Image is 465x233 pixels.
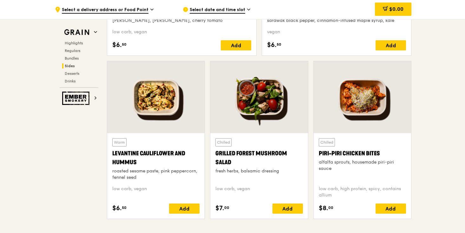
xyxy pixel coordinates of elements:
img: Ember Smokery web logo [62,92,91,105]
span: $6. [267,40,277,50]
div: Levantine Cauliflower and Hummus [112,149,200,167]
span: Regulars [65,49,80,53]
span: 00 [224,205,229,210]
div: Grilled Forest Mushroom Salad [215,149,303,167]
span: 50 [122,42,127,47]
div: Add [272,204,303,214]
div: [PERSON_NAME], [PERSON_NAME], cherry tomato [112,17,251,24]
span: Drinks [65,79,75,83]
span: Select a delivery address or Food Point [62,7,148,14]
span: $7. [215,204,224,213]
div: low carb, vegan [215,186,303,198]
div: vegan [267,29,406,35]
div: Add [169,204,200,214]
div: Chilled [319,138,335,146]
span: 50 [122,205,127,210]
div: low carb, high protein, spicy, contains allium [319,186,406,198]
div: low carb, vegan [112,186,200,198]
div: Add [376,40,406,50]
span: $6. [112,204,122,213]
span: 00 [328,205,333,210]
div: Piri-piri Chicken Bites [319,149,406,158]
div: alfalfa sprouts, housemade piri-piri sauce [319,159,406,172]
span: Bundles [65,56,79,61]
span: $0.00 [389,6,403,12]
span: Desserts [65,71,79,76]
div: Add [221,40,251,50]
div: roasted sesame paste, pink peppercorn, fennel seed [112,168,200,181]
span: Select date and time slot [190,7,245,14]
div: low carb, vegan [112,29,251,35]
div: fresh herbs, balsamic dressing [215,168,303,174]
span: $6. [112,40,122,50]
div: Chilled [215,138,232,146]
span: $8. [319,204,328,213]
span: Highlights [65,41,83,45]
span: Sides [65,64,75,68]
img: Grain web logo [62,27,91,38]
div: Add [376,204,406,214]
div: Warm [112,138,127,146]
div: sarawak black pepper, cinnamon-infused maple syrup, kale [267,17,406,24]
span: 50 [277,42,281,47]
